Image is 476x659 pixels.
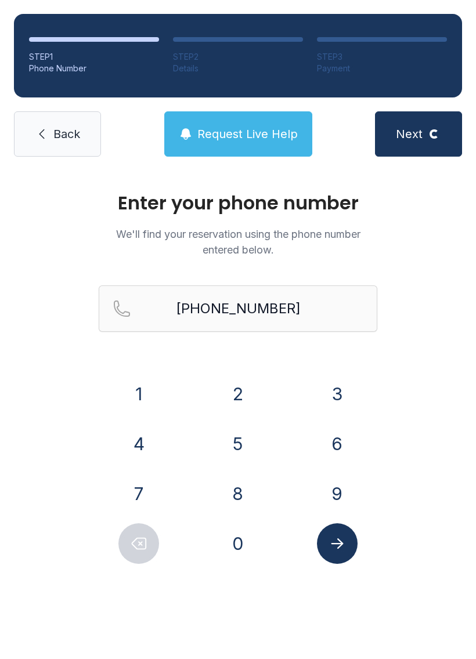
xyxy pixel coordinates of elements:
[317,374,358,414] button: 3
[173,51,303,63] div: STEP 2
[118,374,159,414] button: 1
[173,63,303,74] div: Details
[218,374,258,414] button: 2
[218,523,258,564] button: 0
[53,126,80,142] span: Back
[317,473,358,514] button: 9
[317,51,447,63] div: STEP 3
[118,423,159,464] button: 4
[396,126,423,142] span: Next
[197,126,298,142] span: Request Live Help
[218,423,258,464] button: 5
[218,473,258,514] button: 8
[317,523,358,564] button: Submit lookup form
[118,523,159,564] button: Delete number
[317,63,447,74] div: Payment
[99,194,377,212] h1: Enter your phone number
[29,63,159,74] div: Phone Number
[317,423,358,464] button: 6
[29,51,159,63] div: STEP 1
[99,285,377,332] input: Reservation phone number
[99,226,377,258] p: We'll find your reservation using the phone number entered below.
[118,473,159,514] button: 7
